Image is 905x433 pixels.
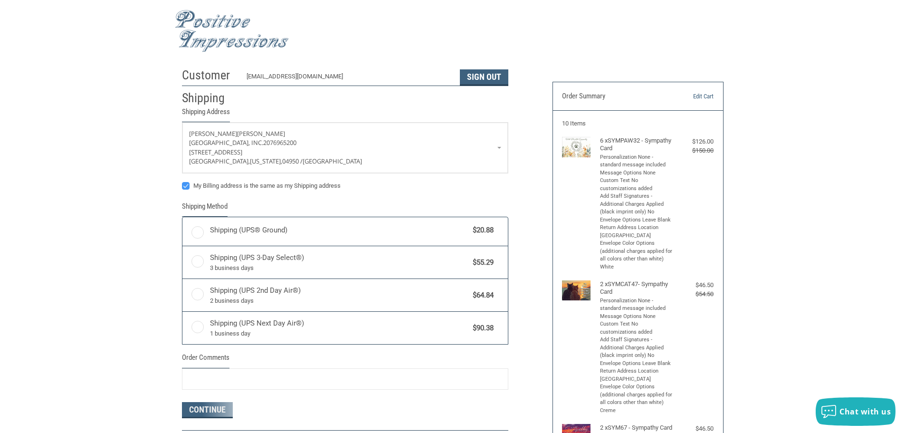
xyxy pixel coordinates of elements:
[600,280,674,296] h4: 2 x SYMCAT47- Sympathy Card
[175,10,289,52] img: Positive Impressions
[182,123,508,173] a: Enter or select a different address
[468,225,494,236] span: $20.88
[600,313,674,321] li: Message Options None
[282,157,303,165] span: 04950 /
[189,138,263,147] span: [GEOGRAPHIC_DATA], Inc.
[600,216,674,224] li: Envelope Options Leave Blank
[839,406,891,417] span: Chat with us
[468,290,494,301] span: $64.84
[210,329,468,338] span: 1 business day
[676,146,714,155] div: $150.00
[182,90,238,106] h2: Shipping
[600,192,674,216] li: Add Staff Signatures - Additional Charges Applied (black imprint only) No
[210,285,468,305] span: Shipping (UPS 2nd Day Air®)
[676,289,714,299] div: $54.50
[562,120,714,127] h3: 10 Items
[182,201,228,217] legend: Shipping Method
[303,157,362,165] span: [GEOGRAPHIC_DATA]
[182,402,233,418] button: Continue
[600,137,674,153] h4: 6 x SYMPAW32 - Sympathy Card
[468,257,494,268] span: $55.29
[600,240,674,271] li: Envelope Color Options (additional charges applied for all colors other than white) White
[182,182,508,190] label: My Billing address is the same as my Shipping address
[600,367,674,383] li: Return Address Location [GEOGRAPHIC_DATA]
[189,157,250,165] span: [GEOGRAPHIC_DATA],
[676,137,714,146] div: $126.00
[600,360,674,368] li: Envelope Options Leave Blank
[189,129,237,138] span: [PERSON_NAME]
[182,106,230,122] legend: Shipping Address
[263,138,296,147] span: 2076965200
[562,92,665,101] h3: Order Summary
[182,67,238,83] h2: Customer
[600,336,674,360] li: Add Staff Signatures - Additional Charges Applied (black imprint only) No
[600,154,674,169] li: Personalization None - standard message included
[600,320,674,336] li: Custom Text No customizations added
[600,383,674,414] li: Envelope Color Options (additional charges applied for all colors other than white) Creme
[676,280,714,290] div: $46.50
[600,177,674,192] li: Custom Text No customizations added
[182,352,229,368] legend: Order Comments
[210,263,468,273] span: 3 business days
[210,225,468,236] span: Shipping (UPS® Ground)
[247,72,450,86] div: [EMAIL_ADDRESS][DOMAIN_NAME]
[600,224,674,240] li: Return Address Location [GEOGRAPHIC_DATA]
[460,69,508,86] button: Sign Out
[665,92,714,101] a: Edit Cart
[600,297,674,313] li: Personalization None - standard message included
[189,148,242,156] span: [STREET_ADDRESS]
[210,252,468,272] span: Shipping (UPS 3-Day Select®)
[600,424,674,432] h4: 2 x SYM67 - Sympathy Card
[210,318,468,338] span: Shipping (UPS Next Day Air®)
[237,129,285,138] span: [PERSON_NAME]
[250,157,282,165] span: [US_STATE],
[600,169,674,177] li: Message Options None
[210,296,468,306] span: 2 business days
[816,397,895,426] button: Chat with us
[468,323,494,334] span: $90.38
